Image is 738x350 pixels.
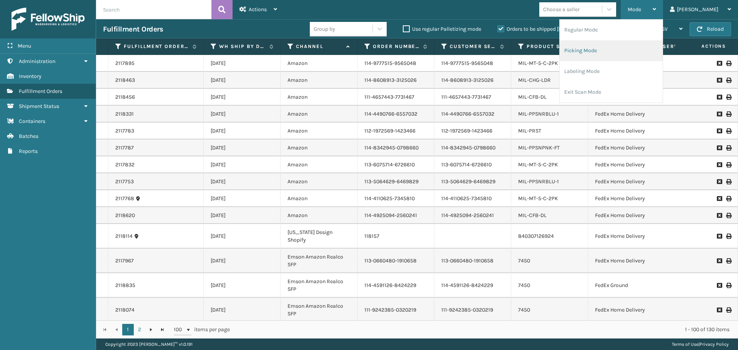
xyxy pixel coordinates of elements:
[434,156,511,173] td: 113-6075714-6726610
[115,161,135,169] a: 2117832
[717,179,721,184] i: Request to Be Cancelled
[717,234,721,239] i: Request to Be Cancelled
[204,249,281,273] td: [DATE]
[588,224,721,249] td: FedEx Home Delivery
[726,213,731,218] i: Print Label
[357,173,434,190] td: 113-5064629-6469829
[677,40,731,53] span: Actions
[115,232,133,240] a: 2118114
[518,257,530,264] a: 7450
[628,6,641,13] span: Mode
[174,326,185,333] span: 100
[726,162,731,168] i: Print Label
[115,306,135,314] a: 2118074
[726,145,731,151] i: Print Label
[157,324,168,335] a: Go to the last page
[717,78,721,83] i: Request to Be Cancelled
[726,307,731,313] i: Print Label
[717,162,721,168] i: Request to Be Cancelled
[219,43,266,50] label: WH Ship By Date
[518,233,554,239] a: 840307126924
[281,190,357,207] td: Amazon
[434,298,511,322] td: 111-9242385-0320219
[588,123,721,139] td: FedEx Home Delivery
[281,298,357,322] td: Emson Amazon Realco SFP
[145,324,157,335] a: Go to the next page
[726,111,731,117] i: Print Label
[115,178,134,186] a: 2117753
[19,148,38,154] span: Reports
[281,72,357,89] td: Amazon
[717,61,721,66] i: Request to Be Cancelled
[560,40,663,61] li: Picking Mode
[560,82,663,103] li: Exit Scan Mode
[281,273,357,298] td: Emson Amazon Realco SFP
[726,128,731,134] i: Print Label
[588,106,721,123] td: FedEx Home Delivery
[148,327,154,333] span: Go to the next page
[122,324,134,335] a: 1
[204,273,281,298] td: [DATE]
[357,249,434,273] td: 113-0660480-1910658
[726,61,731,66] i: Print Label
[717,307,721,313] i: Request to Be Cancelled
[357,123,434,139] td: 112-1972569-1423466
[314,25,335,33] div: Group by
[726,283,731,288] i: Print Label
[560,20,663,40] li: Regular Mode
[19,73,42,80] span: Inventory
[241,326,730,333] div: 1 - 100 of 130 items
[357,55,434,72] td: 114-9777515-9565048
[726,258,731,264] i: Print Label
[527,43,573,50] label: Product SKU
[373,43,419,50] label: Order Number
[19,88,62,95] span: Fulfillment Orders
[281,224,357,249] td: [US_STATE] Design Shopify
[357,273,434,298] td: 114-4591126-8424229
[12,8,85,31] img: logo
[204,139,281,156] td: [DATE]
[588,273,721,298] td: FedEx Ground
[434,106,511,123] td: 114-4490766-6557032
[124,43,189,50] label: Fulfillment Order Id
[115,282,135,289] a: 2118835
[518,195,558,202] a: MIL-MT-5-C-2PK
[204,173,281,190] td: [DATE]
[588,249,721,273] td: FedEx Home Delivery
[115,127,134,135] a: 2117783
[281,123,357,139] td: Amazon
[434,273,511,298] td: 114-4591126-8424229
[204,190,281,207] td: [DATE]
[204,106,281,123] td: [DATE]
[726,234,731,239] i: Print Label
[204,123,281,139] td: [DATE]
[717,213,721,218] i: Request to Be Cancelled
[115,93,135,101] a: 2118456
[115,76,135,84] a: 2118463
[434,123,511,139] td: 112-1972569-1423466
[105,338,193,350] p: Copyright 2023 [PERSON_NAME]™ v 1.0.191
[281,55,357,72] td: Amazon
[518,60,558,66] a: MIL-MT-5-C-2PK
[497,26,572,32] label: Orders to be shipped [DATE]
[518,282,530,289] a: 7450
[518,77,551,83] a: MIL-CHG-LDR
[19,58,55,65] span: Administration
[518,178,559,185] a: MIL-PPSNRBLU-1
[560,61,663,82] li: Labeling Mode
[204,72,281,89] td: [DATE]
[281,249,357,273] td: Emson Amazon Realco SFP
[434,207,511,224] td: 114-4925094-2560241
[249,6,267,13] span: Actions
[403,26,481,32] label: Use regular Palletizing mode
[434,89,511,106] td: 111-4657443-7731467
[434,139,511,156] td: 114-8342945-0798660
[357,156,434,173] td: 113-6075714-6726610
[700,342,729,347] a: Privacy Policy
[204,224,281,249] td: [DATE]
[434,173,511,190] td: 113-5064629-6469829
[281,106,357,123] td: Amazon
[518,144,560,151] a: MIL-PPSNPNK-FT
[160,327,166,333] span: Go to the last page
[434,55,511,72] td: 114-9777515-9565048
